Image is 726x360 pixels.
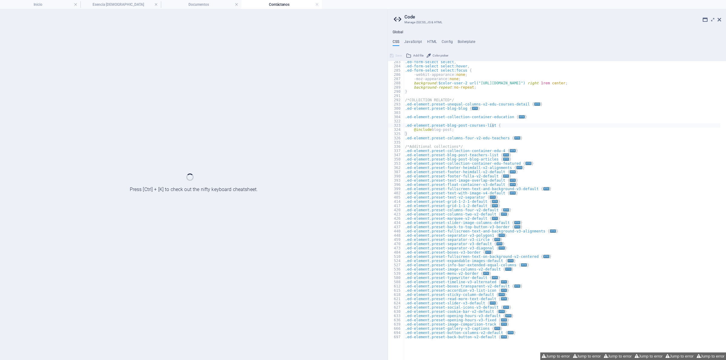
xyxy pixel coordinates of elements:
[393,30,404,35] h4: Global
[388,310,404,314] div: 630
[388,284,404,288] div: 612
[388,187,404,191] div: 399
[525,162,531,165] span: ...
[404,14,721,20] h2: Code
[388,149,404,153] div: 337
[388,157,404,161] div: 350
[490,301,496,305] span: ...
[388,183,404,187] div: 396
[388,136,404,140] div: 326
[388,255,404,259] div: 510
[388,233,404,238] div: 448
[388,259,404,263] div: 524
[388,293,404,297] div: 618
[494,238,500,241] span: ...
[388,81,404,85] div: 288
[510,179,516,182] span: ...
[404,40,422,46] h4: JavaScript
[388,178,404,183] div: 393
[543,255,549,258] span: ...
[540,352,571,360] button: Jump to error
[492,276,498,279] span: ...
[510,183,516,186] span: ...
[492,200,498,203] span: ...
[388,115,404,119] div: 304
[388,267,404,271] div: 536
[499,246,505,250] span: ...
[388,305,404,310] div: 627
[388,199,404,204] div: 414
[695,352,726,360] button: Jump to error
[388,161,404,166] div: 353
[388,174,404,178] div: 390
[388,314,404,318] div: 633
[388,301,404,305] div: 624
[388,238,404,242] div: 459
[388,288,404,293] div: 615
[501,297,507,300] span: ...
[388,68,404,73] div: 285
[496,242,502,245] span: ...
[388,280,404,284] div: 588
[388,85,404,89] div: 289
[388,322,404,326] div: 639
[483,272,489,275] span: ...
[514,221,520,224] span: ...
[388,106,404,111] div: 300
[514,136,520,140] span: ...
[516,166,522,169] span: ...
[514,284,520,288] span: ...
[80,1,161,8] h4: Esencia [DEMOGRAPHIC_DATA]
[388,89,404,94] div: 290
[508,259,514,262] span: ...
[501,289,507,292] span: ...
[388,276,404,280] div: 580
[388,153,404,157] div: 347
[472,107,478,110] span: ...
[427,40,437,46] h4: HTML
[388,216,404,221] div: 426
[388,242,404,246] div: 470
[501,323,507,326] span: ...
[413,52,423,59] span: Add file
[388,335,404,339] div: 697
[485,251,491,254] span: ...
[492,217,498,220] span: ...
[388,271,404,276] div: 539
[405,52,424,59] button: Add file
[499,234,505,237] span: ...
[388,128,404,132] div: 324
[388,132,404,136] div: 325
[510,170,516,174] span: ...
[571,352,602,360] button: Jump to error
[388,144,404,149] div: 336
[388,297,404,301] div: 621
[388,250,404,255] div: 484
[442,40,453,46] h4: Config
[388,170,404,174] div: 387
[499,293,505,296] span: ...
[543,187,549,190] span: ...
[388,102,404,106] div: 293
[433,52,448,59] span: Color picker
[388,140,404,144] div: 335
[501,318,507,322] span: ...
[388,191,404,195] div: 402
[503,157,509,161] span: ...
[388,212,404,216] div: 423
[503,153,509,157] span: ...
[505,314,511,317] span: ...
[501,280,507,284] span: ...
[388,77,404,81] div: 287
[510,191,516,195] span: ...
[514,225,520,229] span: ...
[602,352,633,360] button: Jump to error
[458,40,476,46] h4: Boilerplate
[161,1,241,8] h4: Documentos
[492,204,498,207] span: ...
[499,310,505,313] span: ...
[241,1,322,8] h4: Contáctanos
[534,102,540,106] span: ...
[490,196,496,199] span: ...
[494,327,500,330] span: ...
